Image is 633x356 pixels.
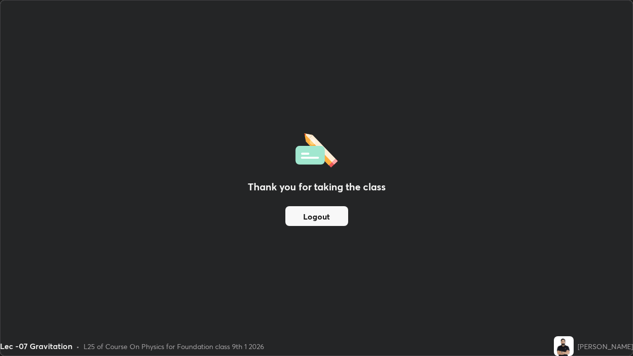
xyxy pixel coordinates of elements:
[84,341,264,352] div: L25 of Course On Physics for Foundation class 9th 1 2026
[285,206,348,226] button: Logout
[76,341,80,352] div: •
[295,130,338,168] img: offlineFeedback.1438e8b3.svg
[578,341,633,352] div: [PERSON_NAME]
[554,336,574,356] img: b2bed59bc78e40b190ce8b8d42fd219a.jpg
[248,179,386,194] h2: Thank you for taking the class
